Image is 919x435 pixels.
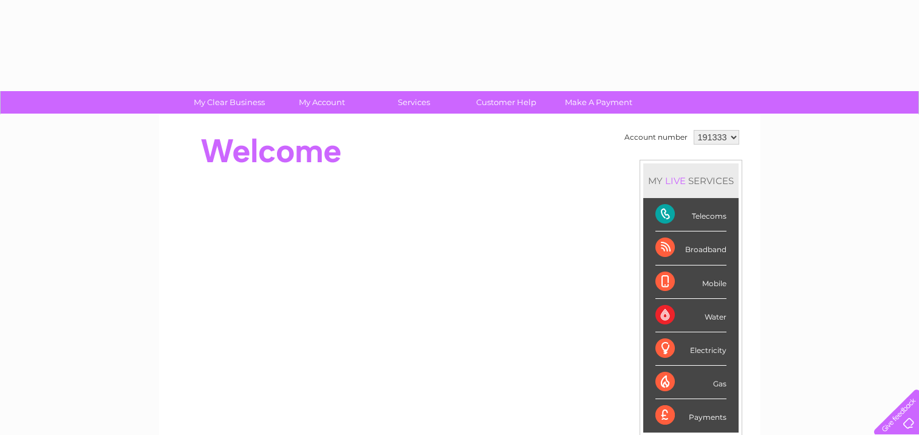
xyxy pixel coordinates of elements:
[621,127,691,148] td: Account number
[364,91,464,114] a: Services
[655,332,726,366] div: Electricity
[655,265,726,299] div: Mobile
[663,175,688,187] div: LIVE
[548,91,649,114] a: Make A Payment
[655,366,726,399] div: Gas
[655,299,726,332] div: Water
[655,198,726,231] div: Telecoms
[179,91,279,114] a: My Clear Business
[643,163,739,198] div: MY SERVICES
[655,231,726,265] div: Broadband
[456,91,556,114] a: Customer Help
[272,91,372,114] a: My Account
[655,399,726,432] div: Payments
